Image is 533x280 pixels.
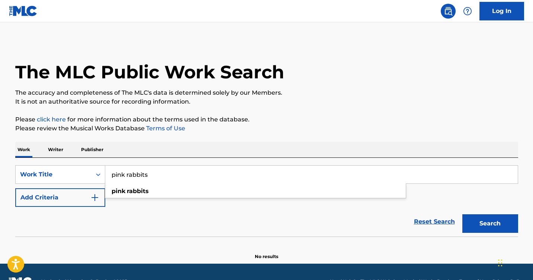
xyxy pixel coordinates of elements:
h1: The MLC Public Work Search [15,61,284,83]
button: Search [462,214,518,233]
p: Writer [46,142,65,157]
img: help [463,7,472,16]
p: It is not an authoritative source for recording information. [15,97,518,106]
img: 9d2ae6d4665cec9f34b9.svg [90,193,99,202]
p: Publisher [79,142,106,157]
p: The accuracy and completeness of The MLC's data is determined solely by our Members. [15,88,518,97]
iframe: Chat Widget [496,244,533,280]
div: Help [460,4,475,19]
form: Search Form [15,165,518,237]
p: Work [15,142,32,157]
button: Add Criteria [15,188,105,207]
a: Terms of Use [145,125,185,132]
div: Work Title [20,170,87,179]
img: search [444,7,453,16]
a: click here [37,116,66,123]
p: Please for more information about the terms used in the database. [15,115,518,124]
p: Please review the Musical Works Database [15,124,518,133]
p: No results [255,244,278,260]
img: MLC Logo [9,6,38,16]
a: Public Search [441,4,456,19]
a: Reset Search [410,214,459,230]
strong: rabbits [127,188,149,195]
strong: pink [112,188,125,195]
a: Log In [479,2,524,20]
div: Drag [498,252,503,274]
